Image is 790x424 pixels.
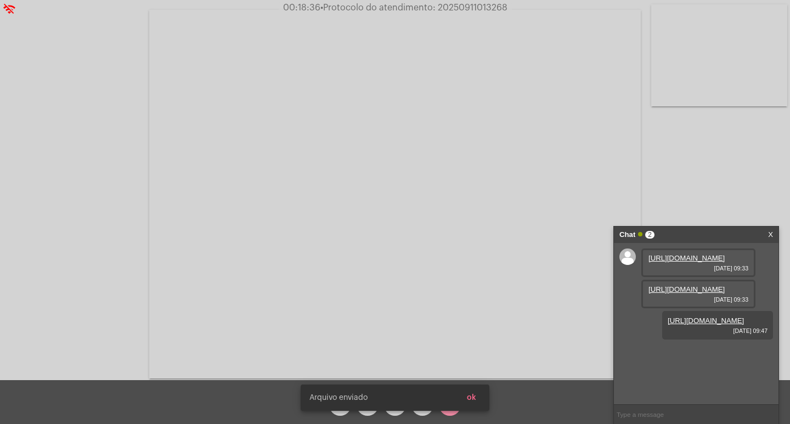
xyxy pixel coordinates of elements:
button: ok [458,388,485,408]
a: [URL][DOMAIN_NAME] [648,285,725,293]
span: 00:18:36 [283,3,320,12]
span: ok [467,394,476,402]
span: [DATE] 09:33 [648,265,748,272]
a: [URL][DOMAIN_NAME] [668,316,744,325]
a: [URL][DOMAIN_NAME] [648,254,725,262]
input: Type a message [614,405,778,424]
span: [DATE] 09:33 [648,296,748,303]
span: [DATE] 09:47 [668,327,768,334]
a: X [768,227,773,243]
span: • [320,3,323,12]
span: 2 [645,231,654,239]
span: Protocolo do atendimento: 20250911013268 [320,3,507,12]
span: Arquivo enviado [309,392,368,403]
strong: Chat [619,227,635,243]
span: Online [638,232,642,236]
